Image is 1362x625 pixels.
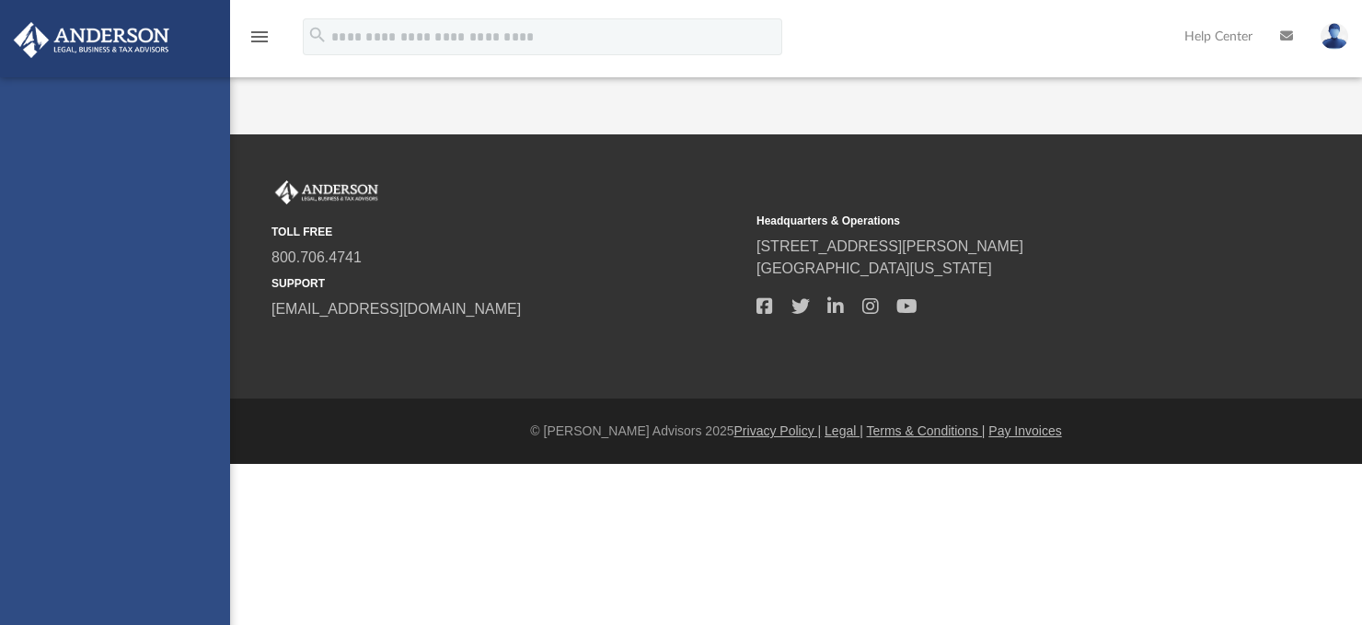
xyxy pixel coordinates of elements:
i: menu [248,26,271,48]
a: Pay Invoices [988,423,1061,438]
img: Anderson Advisors Platinum Portal [8,22,175,58]
a: 800.706.4741 [271,249,362,265]
a: Legal | [825,423,863,438]
a: [STREET_ADDRESS][PERSON_NAME] [756,238,1023,254]
i: search [307,25,328,45]
small: TOLL FREE [271,224,744,240]
small: Headquarters & Operations [756,213,1229,229]
a: menu [248,35,271,48]
small: SUPPORT [271,275,744,292]
img: Anderson Advisors Platinum Portal [271,180,382,204]
a: [EMAIL_ADDRESS][DOMAIN_NAME] [271,301,521,317]
img: User Pic [1321,23,1348,50]
a: [GEOGRAPHIC_DATA][US_STATE] [756,260,992,276]
a: Privacy Policy | [734,423,822,438]
a: Terms & Conditions | [867,423,986,438]
div: © [PERSON_NAME] Advisors 2025 [230,422,1362,441]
